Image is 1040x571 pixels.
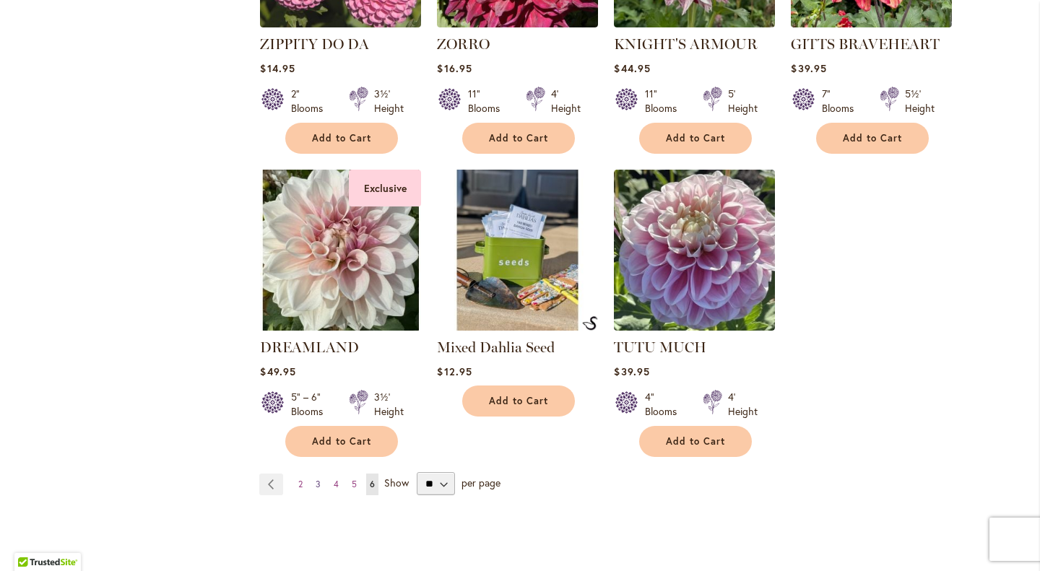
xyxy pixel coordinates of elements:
[260,170,421,331] img: DREAMLAND
[843,132,902,144] span: Add to Cart
[291,390,331,419] div: 5" – 6" Blooms
[614,170,775,331] img: Tutu Much
[349,170,421,206] div: Exclusive
[370,479,375,489] span: 6
[437,170,598,331] img: Mixed Dahlia Seed
[437,17,598,30] a: Zorro
[791,17,952,30] a: GITTS BRAVEHEART
[822,87,862,115] div: 7" Blooms
[461,476,500,489] span: per page
[316,479,321,489] span: 3
[312,474,324,495] a: 3
[614,61,650,75] span: $44.95
[639,426,752,457] button: Add to Cart
[260,365,295,378] span: $49.95
[791,35,940,53] a: GITTS BRAVEHEART
[260,61,295,75] span: $14.95
[285,426,398,457] button: Add to Cart
[489,395,548,407] span: Add to Cart
[374,390,404,419] div: 3½' Height
[384,476,409,489] span: Show
[489,132,548,144] span: Add to Cart
[614,365,649,378] span: $39.95
[582,316,598,331] img: Mixed Dahlia Seed
[285,123,398,154] button: Add to Cart
[312,435,371,448] span: Add to Cart
[437,35,490,53] a: ZORRO
[905,87,935,115] div: 5½' Height
[551,87,581,115] div: 4' Height
[614,339,706,356] a: TUTU MUCH
[791,61,826,75] span: $39.95
[352,479,357,489] span: 5
[437,61,472,75] span: $16.95
[348,474,360,495] a: 5
[291,87,331,115] div: 2" Blooms
[260,17,421,30] a: ZIPPITY DO DA
[295,474,306,495] a: 2
[260,320,421,334] a: DREAMLAND Exclusive
[260,35,369,53] a: ZIPPITY DO DA
[666,435,725,448] span: Add to Cart
[260,339,359,356] a: DREAMLAND
[437,320,598,334] a: Mixed Dahlia Seed Mixed Dahlia Seed
[437,339,555,356] a: Mixed Dahlia Seed
[728,390,758,419] div: 4' Height
[614,320,775,334] a: Tutu Much
[334,479,339,489] span: 4
[437,365,472,378] span: $12.95
[298,479,303,489] span: 2
[614,35,758,53] a: KNIGHT'S ARMOUR
[468,87,508,115] div: 11" Blooms
[645,390,685,419] div: 4" Blooms
[374,87,404,115] div: 3½' Height
[330,474,342,495] a: 4
[11,520,51,560] iframe: Launch Accessibility Center
[728,87,758,115] div: 5' Height
[614,17,775,30] a: KNIGHTS ARMOUR
[645,87,685,115] div: 11" Blooms
[639,123,752,154] button: Add to Cart
[462,123,575,154] button: Add to Cart
[666,132,725,144] span: Add to Cart
[816,123,929,154] button: Add to Cart
[312,132,371,144] span: Add to Cart
[462,385,575,417] button: Add to Cart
